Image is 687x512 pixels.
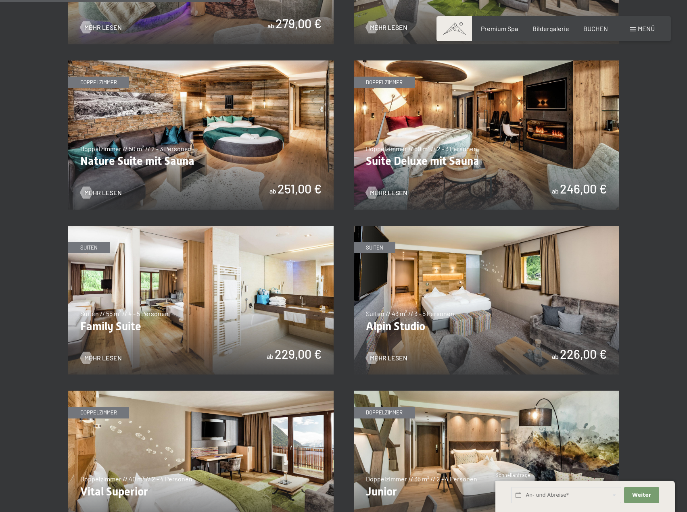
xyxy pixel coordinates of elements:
[68,60,334,210] img: Nature Suite mit Sauna
[80,23,122,32] a: Mehr Lesen
[354,61,619,66] a: Suite Deluxe mit Sauna
[495,472,530,478] span: Schnellanfrage
[354,60,619,210] img: Suite Deluxe mit Sauna
[624,487,659,504] button: Weiter
[84,23,122,32] span: Mehr Lesen
[68,391,334,396] a: Vital Superior
[638,25,655,32] span: Menü
[583,25,608,32] a: BUCHEN
[68,226,334,231] a: Family Suite
[632,491,651,499] span: Weiter
[354,226,619,375] img: Alpin Studio
[84,188,122,197] span: Mehr Lesen
[366,23,407,32] a: Mehr Lesen
[532,25,569,32] a: Bildergalerie
[370,23,407,32] span: Mehr Lesen
[481,25,518,32] a: Premium Spa
[354,226,619,231] a: Alpin Studio
[370,188,407,197] span: Mehr Lesen
[68,61,334,66] a: Nature Suite mit Sauna
[366,354,407,362] a: Mehr Lesen
[370,354,407,362] span: Mehr Lesen
[80,354,122,362] a: Mehr Lesen
[84,354,122,362] span: Mehr Lesen
[354,391,619,396] a: Junior
[80,188,122,197] a: Mehr Lesen
[68,226,334,375] img: Family Suite
[366,188,407,197] a: Mehr Lesen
